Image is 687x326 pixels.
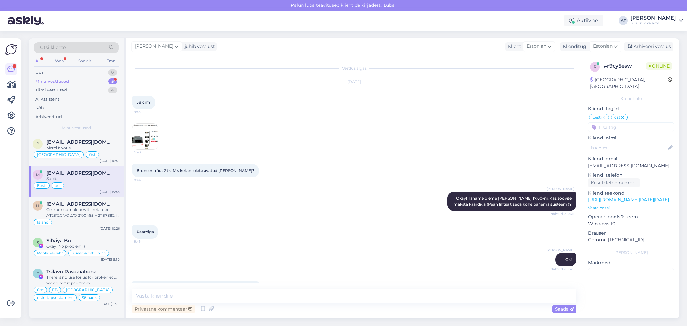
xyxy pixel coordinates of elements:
span: H [36,203,39,208]
div: Küsi telefoninumbrit [588,178,640,187]
span: ost [55,184,61,187]
span: ost [614,115,620,119]
div: [DATE] 15:45 [100,189,120,194]
div: Arhiveeritud [35,114,62,120]
span: Estonian [593,43,613,50]
span: Broneerin ära 2 tk. Mis kellani olete avatud [PERSON_NAME]? [137,168,254,173]
span: Otsi kliente [40,44,66,51]
span: Nähtud ✓ 9:45 [550,211,574,216]
div: BusTruckParts [630,21,676,26]
div: Arhiveeri vestlus [624,42,673,51]
span: Online [646,62,672,70]
div: juhib vestlust [182,43,215,50]
span: Minu vestlused [62,125,91,131]
div: Aktiivne [564,15,603,26]
p: Windows 10 [588,220,674,227]
input: Lisa tag [588,122,674,132]
span: S6 back [82,296,97,300]
span: matrixbussid@gmail.com [46,170,113,176]
div: Kliendi info [588,96,674,101]
div: AT [619,16,628,25]
p: Kliendi email [588,156,674,162]
span: Ok! [565,257,572,262]
div: [PERSON_NAME] [588,250,674,255]
span: r [594,64,596,69]
div: [PERSON_NAME] [630,15,676,21]
img: Askly Logo [5,43,17,56]
span: Estonian [527,43,546,50]
span: [PERSON_NAME] [135,43,173,50]
div: [GEOGRAPHIC_DATA], [GEOGRAPHIC_DATA] [590,76,668,90]
p: Operatsioonisüsteem [588,214,674,220]
div: Vestlus algas [132,65,576,71]
span: m [36,172,40,177]
div: AI Assistent [35,96,59,102]
img: Attachment [132,124,158,149]
span: 9:44 [134,178,158,183]
div: All [34,57,42,65]
span: b [36,141,39,146]
span: Nähtud ✓ 9:45 [550,267,574,272]
span: Okay! Täname oleme [PERSON_NAME] 17:00-ni. Kas soovite maksta kaardiga (Pean lihtsalt seda kohe p... [453,196,573,206]
div: Okay! No problem :) [46,244,120,249]
span: Ost [89,153,96,157]
a: [URL][DOMAIN_NAME][DATE][DATE] [588,197,669,203]
div: 0 [108,69,117,76]
span: Sil'viya Bo [46,238,71,244]
p: Brauser [588,230,674,236]
span: Busside ostu huvi [72,251,106,255]
span: Poola FB leht [37,251,63,255]
div: [DATE] 10:26 [100,226,120,231]
div: There is no use for us for broken ecu, we do not repair them [46,274,120,286]
div: Kõik [35,105,45,111]
div: [DATE] 13:11 [101,302,120,306]
div: 5 [108,78,117,85]
p: Chrome [TECHNICAL_ID] [588,236,674,243]
span: 9:43 [134,110,158,114]
div: # r9cy5esw [604,62,646,70]
span: Haffi@trukkur.is [46,201,113,207]
span: T [37,271,39,276]
div: Klient [505,43,521,50]
span: [PERSON_NAME] [547,248,574,253]
div: [DATE] 16:47 [100,158,120,163]
span: 9:43 [134,150,158,155]
div: Tiimi vestlused [35,87,67,93]
span: 9:45 [134,239,158,244]
div: Privaatne kommentaar [132,305,195,313]
input: Lisa nimi [588,144,667,151]
div: Gearbox complete with retarder AT2512C VOLVO 3190485 + 21157882 is available [46,207,120,218]
span: Eesti [37,184,46,187]
p: Vaata edasi ... [588,205,674,211]
p: Märkmed [588,259,674,266]
span: [GEOGRAPHIC_DATA] [66,288,110,292]
p: Kliendi telefon [588,172,674,178]
div: 4 [108,87,117,93]
div: Email [105,57,119,65]
p: Kliendi tag'id [588,105,674,112]
div: [DATE] 8:50 [101,257,120,262]
span: Eesti [592,115,602,119]
span: Luba [382,2,396,8]
span: 38 cm? [137,100,151,105]
div: Minu vestlused [35,78,69,85]
a: [PERSON_NAME]BusTruckParts [630,15,683,26]
span: Island [37,220,49,224]
div: Web [54,57,65,65]
p: [EMAIL_ADDRESS][DOMAIN_NAME] [588,162,674,169]
span: ostu täpsustamine [37,296,73,300]
span: bidou.jpr@gmail.com [46,139,113,145]
span: Ost [37,288,44,292]
span: [PERSON_NAME] [547,187,574,191]
span: Saada [555,306,574,312]
span: Kaardiga [137,229,154,234]
div: Klienditugi [560,43,587,50]
p: Kliendi nimi [588,135,674,141]
span: S [37,240,39,245]
div: Socials [77,57,93,65]
span: Tsilavo Rasoarahona [46,269,97,274]
div: [DATE] [132,79,576,85]
div: Uus [35,69,43,76]
div: Sobib [46,176,120,182]
p: Klienditeekond [588,190,674,197]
